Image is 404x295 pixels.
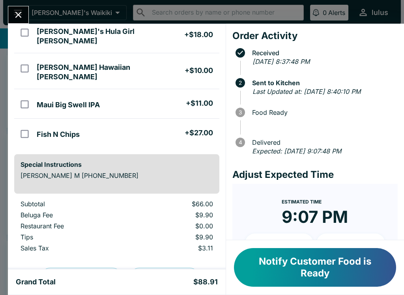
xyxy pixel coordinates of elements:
[248,139,398,146] span: Delivered
[40,268,123,288] button: Preview Receipt
[282,199,322,205] span: Estimated Time
[185,128,213,138] h5: + $27.00
[21,244,123,252] p: Sales Tax
[37,63,184,82] h5: [PERSON_NAME] Hawaiian [PERSON_NAME]
[232,30,398,42] h4: Order Activity
[186,99,213,108] h5: + $11.00
[136,200,213,208] p: $66.00
[248,109,398,116] span: Food Ready
[252,88,361,95] em: Last Updated at: [DATE] 8:40:10 PM
[21,200,123,208] p: Subtotal
[21,222,123,230] p: Restaurant Fee
[16,277,56,287] h5: Grand Total
[316,233,385,253] button: + 20
[184,30,213,39] h5: + $18.00
[252,147,341,155] em: Expected: [DATE] 9:07:48 PM
[8,6,28,23] button: Close
[136,222,213,230] p: $0.00
[37,130,80,139] h5: Fish N Chips
[185,66,213,75] h5: + $10.00
[14,200,219,255] table: orders table
[136,233,213,241] p: $9.90
[21,172,213,179] p: [PERSON_NAME] M [PHONE_NUMBER]
[239,109,242,116] text: 3
[21,211,123,219] p: Beluga Fee
[129,268,200,288] button: Print Receipt
[21,161,213,168] h6: Special Instructions
[37,27,184,46] h5: [PERSON_NAME]'s Hula Girl [PERSON_NAME]
[234,248,396,287] button: Notify Customer Food is Ready
[245,233,314,253] button: + 10
[232,169,398,181] h4: Adjust Expected Time
[238,139,242,146] text: 4
[248,49,398,56] span: Received
[248,79,398,86] span: Sent to Kitchen
[37,100,100,110] h5: Maui Big Swell IPA
[193,277,218,287] h5: $88.91
[282,207,348,227] time: 9:07 PM
[136,211,213,219] p: $9.90
[21,233,123,241] p: Tips
[239,80,242,86] text: 2
[252,58,310,65] em: [DATE] 8:37:48 PM
[136,244,213,252] p: $3.11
